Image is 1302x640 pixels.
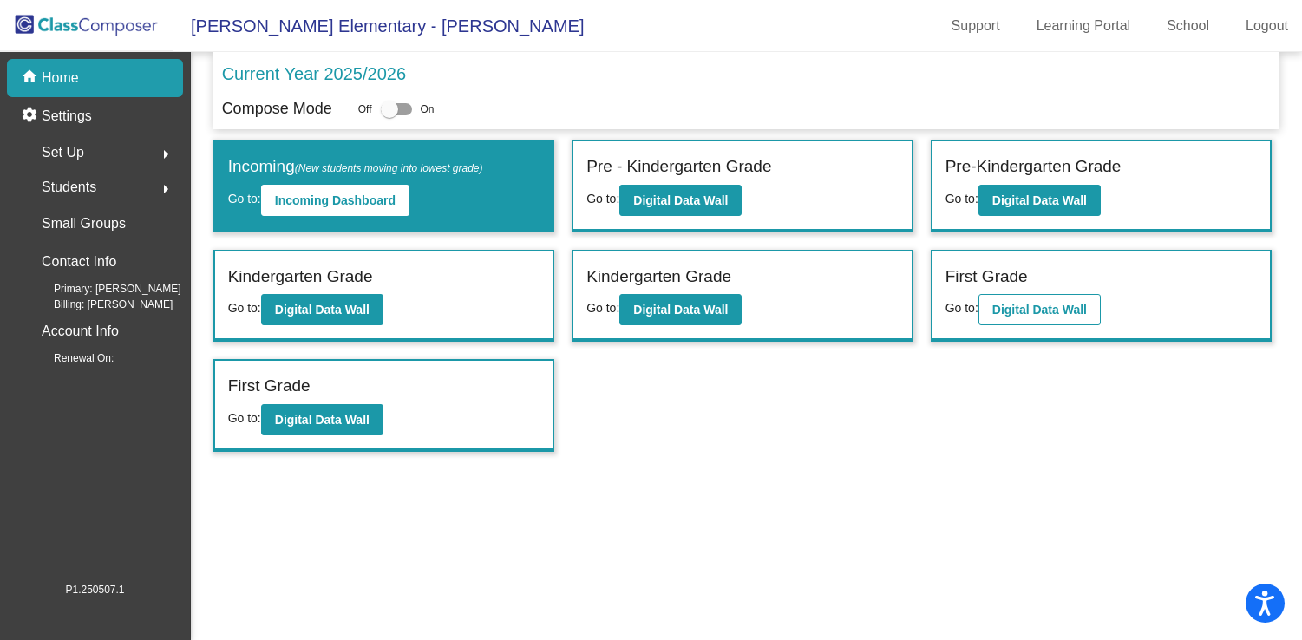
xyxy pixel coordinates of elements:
[26,281,181,297] span: Primary: [PERSON_NAME]
[1153,12,1223,40] a: School
[155,179,176,199] mat-icon: arrow_right
[21,106,42,127] mat-icon: settings
[228,374,311,399] label: First Grade
[633,303,728,317] b: Digital Data Wall
[275,193,396,207] b: Incoming Dashboard
[619,294,742,325] button: Digital Data Wall
[42,175,96,199] span: Students
[1232,12,1302,40] a: Logout
[619,185,742,216] button: Digital Data Wall
[42,140,84,165] span: Set Up
[945,301,978,315] span: Go to:
[42,68,79,88] p: Home
[222,61,406,87] p: Current Year 2025/2026
[586,154,771,180] label: Pre - Kindergarten Grade
[228,154,483,180] label: Incoming
[275,413,370,427] b: Digital Data Wall
[945,264,1028,290] label: First Grade
[938,12,1014,40] a: Support
[275,303,370,317] b: Digital Data Wall
[261,404,383,435] button: Digital Data Wall
[173,12,584,40] span: [PERSON_NAME] Elementary - [PERSON_NAME]
[586,192,619,206] span: Go to:
[42,319,119,343] p: Account Info
[228,192,261,206] span: Go to:
[261,185,409,216] button: Incoming Dashboard
[228,411,261,425] span: Go to:
[228,301,261,315] span: Go to:
[42,250,116,274] p: Contact Info
[358,101,372,117] span: Off
[421,101,435,117] span: On
[945,154,1122,180] label: Pre-Kindergarten Grade
[978,185,1101,216] button: Digital Data Wall
[155,144,176,165] mat-icon: arrow_right
[945,192,978,206] span: Go to:
[992,193,1087,207] b: Digital Data Wall
[295,162,483,174] span: (New students moving into lowest grade)
[228,264,373,290] label: Kindergarten Grade
[21,68,42,88] mat-icon: home
[42,106,92,127] p: Settings
[633,193,728,207] b: Digital Data Wall
[992,303,1087,317] b: Digital Data Wall
[586,301,619,315] span: Go to:
[26,350,114,366] span: Renewal On:
[26,297,173,312] span: Billing: [PERSON_NAME]
[261,294,383,325] button: Digital Data Wall
[586,264,731,290] label: Kindergarten Grade
[1023,12,1145,40] a: Learning Portal
[42,212,126,236] p: Small Groups
[978,294,1101,325] button: Digital Data Wall
[222,97,332,121] p: Compose Mode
